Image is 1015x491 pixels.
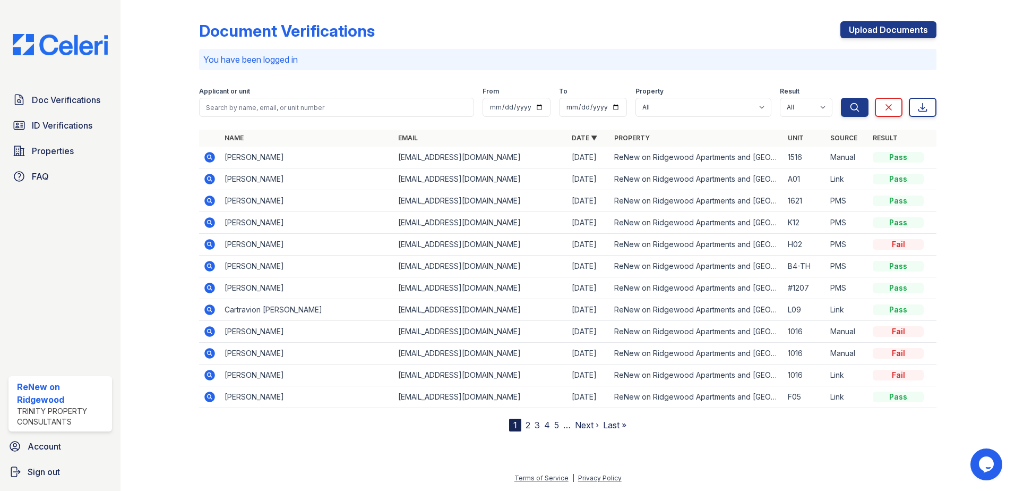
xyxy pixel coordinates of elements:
td: PMS [826,190,868,212]
span: … [563,419,571,431]
td: PMS [826,277,868,299]
td: [PERSON_NAME] [220,321,394,343]
div: Fail [873,348,924,359]
td: Cartravion [PERSON_NAME] [220,299,394,321]
a: Name [225,134,244,142]
span: Doc Verifications [32,94,100,106]
iframe: chat widget [970,448,1004,480]
a: FAQ [8,166,112,187]
a: Properties [8,140,112,162]
td: 1016 [784,343,826,365]
td: PMS [826,234,868,256]
td: [PERSON_NAME] [220,277,394,299]
div: Pass [873,152,924,163]
a: Terms of Service [514,474,569,482]
a: Privacy Policy [578,474,622,482]
td: [PERSON_NAME] [220,190,394,212]
span: ID Verifications [32,119,92,132]
td: #1207 [784,277,826,299]
div: Pass [873,217,924,228]
td: PMS [826,212,868,234]
td: ReNew on Ridgewood Apartments and [GEOGRAPHIC_DATA] [610,321,784,343]
td: [DATE] [567,212,610,234]
td: [DATE] [567,277,610,299]
td: [EMAIL_ADDRESS][DOMAIN_NAME] [394,321,567,343]
td: PMS [826,256,868,277]
td: F05 [784,386,826,408]
td: Manual [826,321,868,343]
td: ReNew on Ridgewood Apartments and [GEOGRAPHIC_DATA] [610,168,784,190]
td: [DATE] [567,386,610,408]
a: 3 [535,420,540,430]
td: [DATE] [567,234,610,256]
td: ReNew on Ridgewood Apartments and [GEOGRAPHIC_DATA] [610,386,784,408]
td: [EMAIL_ADDRESS][DOMAIN_NAME] [394,365,567,386]
label: Property [635,87,664,96]
td: [DATE] [567,147,610,168]
td: Link [826,365,868,386]
td: 1016 [784,321,826,343]
td: [EMAIL_ADDRESS][DOMAIN_NAME] [394,168,567,190]
td: [EMAIL_ADDRESS][DOMAIN_NAME] [394,147,567,168]
td: [EMAIL_ADDRESS][DOMAIN_NAME] [394,234,567,256]
a: ID Verifications [8,115,112,136]
td: [EMAIL_ADDRESS][DOMAIN_NAME] [394,343,567,365]
label: Result [780,87,799,96]
a: Result [873,134,898,142]
td: [EMAIL_ADDRESS][DOMAIN_NAME] [394,277,567,299]
td: [PERSON_NAME] [220,234,394,256]
span: Properties [32,145,74,157]
label: From [483,87,499,96]
div: Fail [873,326,924,337]
a: Source [830,134,857,142]
td: [PERSON_NAME] [220,168,394,190]
td: ReNew on Ridgewood Apartments and [GEOGRAPHIC_DATA] [610,299,784,321]
div: | [572,474,574,482]
div: Pass [873,304,924,315]
td: [EMAIL_ADDRESS][DOMAIN_NAME] [394,299,567,321]
td: B4-TH [784,256,826,277]
td: [DATE] [567,190,610,212]
td: Link [826,299,868,321]
td: [DATE] [567,299,610,321]
div: Fail [873,239,924,250]
td: [PERSON_NAME] [220,147,394,168]
td: Manual [826,147,868,168]
span: Sign out [28,465,60,478]
img: CE_Logo_Blue-a8612792a0a2168367f1c8372b55b34899dd931a85d93a1a3d3e32e68fde9ad4.png [4,34,116,55]
span: Account [28,440,61,453]
td: ReNew on Ridgewood Apartments and [GEOGRAPHIC_DATA] [610,343,784,365]
td: 1016 [784,365,826,386]
a: Property [614,134,650,142]
td: Link [826,386,868,408]
td: A01 [784,168,826,190]
td: [PERSON_NAME] [220,212,394,234]
td: ReNew on Ridgewood Apartments and [GEOGRAPHIC_DATA] [610,234,784,256]
td: ReNew on Ridgewood Apartments and [GEOGRAPHIC_DATA] [610,190,784,212]
input: Search by name, email, or unit number [199,98,474,117]
td: ReNew on Ridgewood Apartments and [GEOGRAPHIC_DATA] [610,256,784,277]
td: [EMAIL_ADDRESS][DOMAIN_NAME] [394,212,567,234]
div: ReNew on Ridgewood [17,380,108,406]
a: 5 [554,420,559,430]
td: L09 [784,299,826,321]
a: Upload Documents [840,21,936,38]
td: ReNew on Ridgewood Apartments and [GEOGRAPHIC_DATA] [610,365,784,386]
a: Next › [575,420,599,430]
a: Sign out [4,461,116,482]
td: [PERSON_NAME] [220,256,394,277]
td: [DATE] [567,365,610,386]
div: Document Verifications [199,21,375,40]
td: ReNew on Ridgewood Apartments and [GEOGRAPHIC_DATA] [610,212,784,234]
label: To [559,87,567,96]
td: Manual [826,343,868,365]
div: Pass [873,174,924,184]
a: Last » [603,420,626,430]
td: [PERSON_NAME] [220,343,394,365]
td: [DATE] [567,168,610,190]
td: ReNew on Ridgewood Apartments and [GEOGRAPHIC_DATA] [610,277,784,299]
td: K12 [784,212,826,234]
span: FAQ [32,170,49,183]
td: [PERSON_NAME] [220,365,394,386]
